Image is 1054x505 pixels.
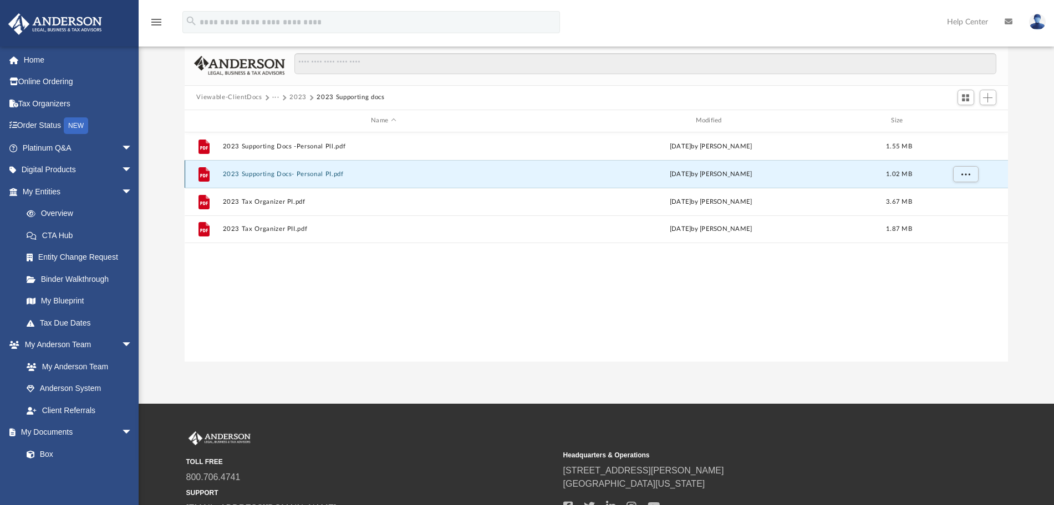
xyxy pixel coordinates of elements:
[185,132,1009,362] div: grid
[16,203,149,225] a: Overview
[958,90,974,105] button: Switch to Grid View
[222,116,544,126] div: Name
[8,421,144,444] a: My Documentsarrow_drop_down
[186,488,556,498] small: SUPPORT
[980,90,996,105] button: Add
[549,116,872,126] div: Modified
[16,224,149,246] a: CTA Hub
[121,137,144,159] span: arrow_drop_down
[16,312,149,334] a: Tax Due Dates
[186,472,241,482] a: 800.706.4741
[16,465,144,487] a: Meeting Minutes
[16,290,144,312] a: My Blueprint
[886,143,912,149] span: 1.55 MB
[294,53,996,74] input: Search files and folders
[16,443,138,465] a: Box
[289,92,307,102] button: 2023
[272,92,279,102] button: ···
[222,198,544,205] button: 2023 Tax Organizer PI.pdf
[8,159,149,181] a: Digital Productsarrow_drop_down
[549,224,872,234] div: [DATE] by [PERSON_NAME]
[121,159,144,182] span: arrow_drop_down
[8,334,144,356] a: My Anderson Teamarrow_drop_down
[16,399,144,421] a: Client Referrals
[186,431,253,446] img: Anderson Advisors Platinum Portal
[563,479,705,488] a: [GEOGRAPHIC_DATA][US_STATE]
[16,378,144,400] a: Anderson System
[8,92,149,115] a: Tax Organizers
[196,92,262,102] button: Viewable-ClientDocs
[549,197,872,207] div: [DATE] by [PERSON_NAME]
[8,49,149,71] a: Home
[953,166,978,182] button: More options
[563,466,724,475] a: [STREET_ADDRESS][PERSON_NAME]
[549,169,872,179] div: [DATE] by [PERSON_NAME]
[886,198,912,204] span: 3.67 MB
[5,13,105,35] img: Anderson Advisors Platinum Portal
[121,334,144,357] span: arrow_drop_down
[8,115,149,137] a: Order StatusNEW
[222,170,544,177] button: 2023 Supporting Docs- Personal PI.pdf
[886,226,912,232] span: 1.87 MB
[877,116,921,126] div: Size
[222,142,544,150] button: 2023 Supporting Docs -Personal Pll.pdf
[222,225,544,233] button: 2023 Tax Organizer PII.pdf
[8,137,149,159] a: Platinum Q&Aarrow_drop_down
[8,181,149,203] a: My Entitiesarrow_drop_down
[16,246,149,269] a: Entity Change Request
[150,21,163,29] a: menu
[926,116,1004,126] div: id
[549,141,872,151] div: [DATE] by [PERSON_NAME]
[121,181,144,203] span: arrow_drop_down
[1029,14,1046,30] img: User Pic
[886,171,912,177] span: 1.02 MB
[186,457,556,467] small: TOLL FREE
[317,92,384,102] button: 2023 Supporting docs
[563,450,933,460] small: Headquarters & Operations
[121,421,144,444] span: arrow_drop_down
[8,71,149,93] a: Online Ordering
[64,117,88,134] div: NEW
[150,16,163,29] i: menu
[185,15,197,27] i: search
[16,268,149,290] a: Binder Walkthrough
[189,116,217,126] div: id
[16,355,138,378] a: My Anderson Team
